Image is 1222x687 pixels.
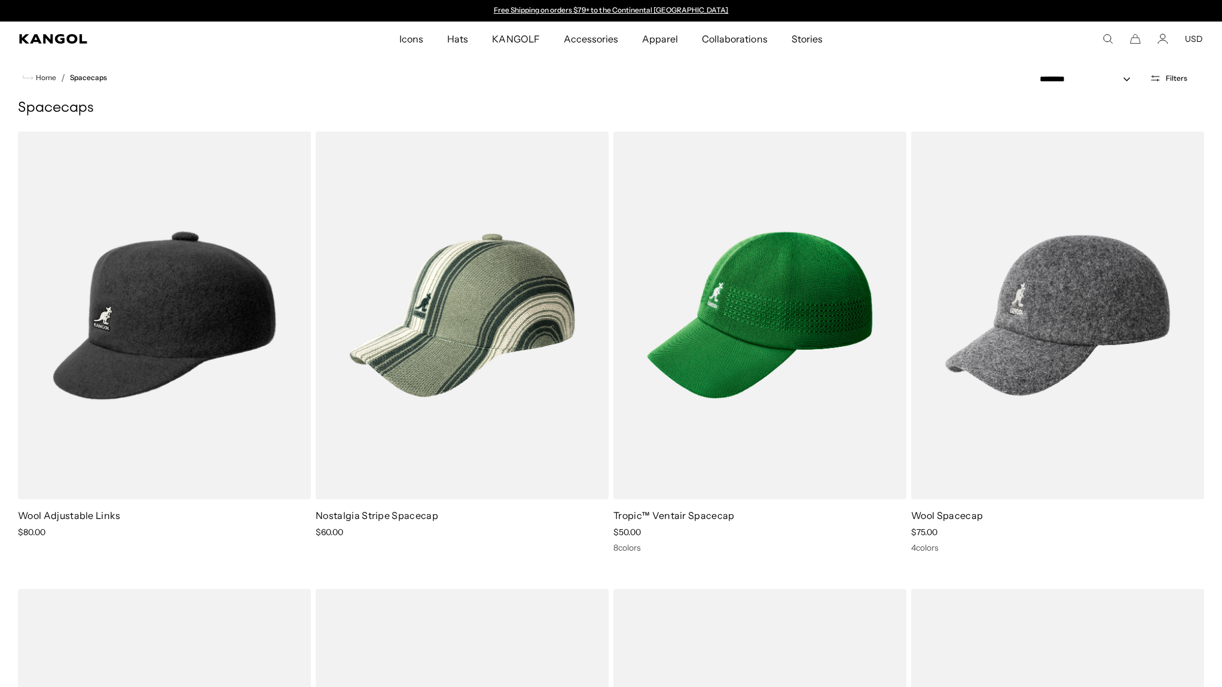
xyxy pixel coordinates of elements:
div: 8 colors [613,542,906,553]
button: Cart [1130,33,1141,44]
span: Hats [447,22,468,56]
button: USD [1185,33,1203,44]
a: Account [1157,33,1168,44]
img: Nostalgia Stripe Spacecap [316,132,609,499]
a: Nostalgia Stripe Spacecap [316,509,438,521]
a: Stories [780,22,835,56]
a: Home [23,72,56,83]
a: Hats [435,22,480,56]
a: Collaborations [690,22,779,56]
span: Filters [1166,74,1187,83]
div: 4 colors [911,542,1204,553]
a: Accessories [552,22,630,56]
img: Tropic™ Ventair Spacecap [613,132,906,499]
span: Apparel [642,22,678,56]
a: Apparel [630,22,690,56]
span: $80.00 [18,527,45,538]
span: KANGOLF [492,22,539,56]
span: Home [33,74,56,82]
li: / [56,71,65,85]
span: $75.00 [911,527,937,538]
a: Kangol [19,34,265,44]
span: $50.00 [613,527,641,538]
span: Collaborations [702,22,767,56]
img: Wool Adjustable Links [18,132,311,499]
a: Icons [387,22,435,56]
a: Wool Spacecap [911,509,983,521]
a: Spacecaps [70,74,107,82]
a: Free Shipping on orders $79+ to the Continental [GEOGRAPHIC_DATA] [494,5,729,14]
slideshow-component: Announcement bar [488,6,734,16]
h1: Spacecaps [18,99,1204,117]
span: Accessories [564,22,618,56]
div: Announcement [488,6,734,16]
a: KANGOLF [480,22,551,56]
span: $60.00 [316,527,343,538]
img: Wool Spacecap [911,132,1204,499]
span: Stories [792,22,823,56]
div: 1 of 2 [488,6,734,16]
a: Wool Adjustable Links [18,509,121,521]
a: Tropic™ Ventair Spacecap [613,509,735,521]
select: Sort by: Featured [1035,73,1142,86]
span: Icons [399,22,423,56]
summary: Search here [1102,33,1113,44]
button: Open filters [1142,73,1194,84]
